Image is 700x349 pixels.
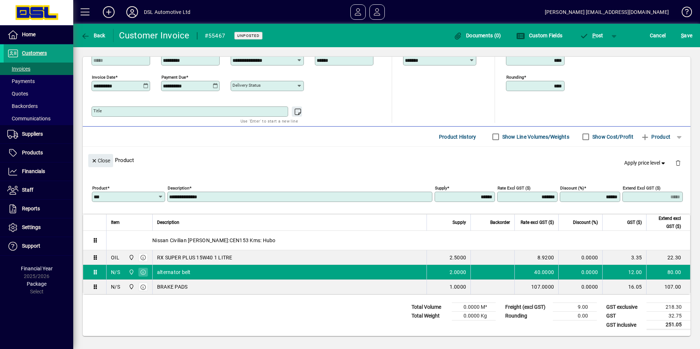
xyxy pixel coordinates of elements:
td: GST exclusive [603,303,647,312]
span: Financial Year [21,266,53,271]
a: Home [4,26,73,44]
td: 0.00 [553,312,597,320]
span: Suppliers [22,131,43,137]
span: Communications [7,116,51,121]
span: Central [127,268,135,276]
span: Settings [22,224,41,230]
button: Delete [669,154,687,172]
mat-label: Rounding [506,75,524,80]
td: GST [603,312,647,320]
div: 107.0000 [519,283,554,290]
span: Custom Fields [516,33,562,38]
td: 251.05 [647,320,690,330]
td: Freight (excl GST) [502,303,553,312]
td: 22.30 [646,250,690,265]
td: 80.00 [646,265,690,279]
button: Product [637,130,674,143]
button: Save [679,29,694,42]
div: DSL Automotive Ltd [144,6,190,18]
app-page-header-button: Back [73,29,113,42]
button: Close [88,154,113,167]
div: Product [83,147,690,173]
span: Financials [22,168,45,174]
span: Reports [22,206,40,211]
td: 0.0000 M³ [452,303,496,312]
div: 8.9200 [519,254,554,261]
label: Show Line Volumes/Weights [501,133,569,140]
div: Nissan Civilian [PERSON_NAME]:CEN153 Kms: Hubo [107,231,690,250]
a: Communications [4,112,73,125]
app-page-header-button: Close [86,157,115,164]
mat-label: Description [168,185,189,191]
span: Discount (%) [573,218,598,226]
td: 107.00 [646,279,690,294]
app-page-header-button: Delete [669,160,687,166]
mat-label: Extend excl GST ($) [623,185,660,191]
td: 16.05 [602,279,646,294]
span: Quotes [7,91,28,97]
a: Financials [4,162,73,181]
span: Backorders [7,103,38,109]
span: S [681,33,684,38]
td: GST inclusive [603,320,647,330]
span: Home [22,31,36,37]
span: 1.0000 [450,283,466,290]
span: Unposted [237,33,260,38]
span: 2.5000 [450,254,466,261]
a: Quotes [4,87,73,100]
span: Backorder [490,218,510,226]
span: Supply [453,218,466,226]
mat-hint: Use 'Enter' to start a new line [241,117,298,125]
label: Show Cost/Profit [591,133,633,140]
mat-label: Title [93,108,102,113]
button: Documents (0) [452,29,503,42]
td: 9.00 [553,303,597,312]
span: Close [91,155,110,167]
span: ave [681,30,692,41]
span: Payments [7,78,35,84]
td: Rounding [502,312,553,320]
span: Back [81,33,105,38]
a: Staff [4,181,73,199]
mat-label: Invoice date [92,75,115,80]
button: Back [79,29,107,42]
a: Products [4,144,73,162]
span: Rate excl GST ($) [521,218,554,226]
span: BRAKE PADS [157,283,188,290]
div: OIL [111,254,119,261]
button: Cancel [648,29,668,42]
span: Apply price level [624,159,667,167]
td: 0.0000 [558,250,602,265]
a: Payments [4,75,73,87]
span: alternator belt [157,269,191,276]
td: 12.00 [602,265,646,279]
div: Customer Invoice [119,30,190,41]
button: Profile [120,5,144,19]
span: ost [580,33,603,38]
span: Extend excl GST ($) [651,214,681,230]
a: Suppliers [4,125,73,143]
div: [PERSON_NAME] [EMAIL_ADDRESS][DOMAIN_NAME] [545,6,669,18]
span: Staff [22,187,33,193]
a: Backorders [4,100,73,112]
span: Package [27,281,46,287]
span: GST ($) [627,218,642,226]
span: Documents (0) [454,33,501,38]
td: 0.0000 Kg [452,312,496,320]
td: 0.0000 [558,279,602,294]
mat-label: Payment due [161,75,186,80]
td: 32.75 [647,312,690,320]
span: Support [22,243,40,249]
div: #55467 [205,30,226,42]
td: Total Volume [408,303,452,312]
mat-label: Discount (%) [560,185,584,191]
span: 2.0000 [450,269,466,276]
mat-label: Supply [435,185,447,191]
a: Reports [4,200,73,218]
a: Invoices [4,63,73,75]
span: Central [127,254,135,262]
button: Post [576,29,607,42]
mat-label: Rate excl GST ($) [498,185,530,191]
span: Product [641,131,670,143]
button: Product History [436,130,479,143]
